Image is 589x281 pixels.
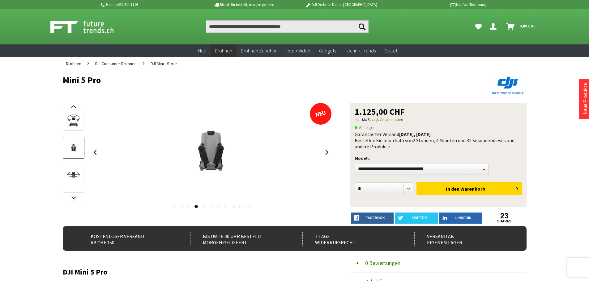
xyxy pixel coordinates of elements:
img: DJI [489,75,527,96]
a: Outlet [380,44,402,57]
input: Produkt, Marke, Kategorie, EAN, Artikelnummer… [206,20,369,33]
div: Garantierter Versand Bestellen Sie innerhalb von dieses und andere Produkte. [355,131,522,150]
span: Outlet [384,48,397,54]
p: inkl. MwSt. [355,116,522,123]
span: An Lager [355,124,375,131]
a: Warenkorb [504,20,539,33]
div: Kostenloser Versand ab CHF 150 [78,231,177,246]
h1: Mini 5 Pro [63,75,434,85]
a: LinkedIn [439,213,482,224]
a: DJI Consumer Drohnen [92,57,140,70]
p: Bis 16 Uhr bestellt, morgen geliefert. [196,1,293,8]
span: Drohnen Zubehör [241,48,277,54]
a: Dein Konto [487,20,502,33]
span: 0,00 CHF [519,21,536,31]
div: Bis um 16:00 Uhr bestellt Morgen geliefert [190,231,289,246]
span: Foto + Video [285,48,310,54]
span: Gadgets [319,48,336,54]
span: DJI Consumer Drohnen [95,61,137,66]
a: Foto + Video [281,44,315,57]
a: facebook [351,213,394,224]
div: 7 Tage Widerrufsrecht [302,231,401,246]
span: In den [446,186,459,192]
h2: DJI Mini 5 Pro [63,268,332,276]
p: Kauf auf Rechnung [390,1,486,8]
button: 0 Bewertungen [350,254,527,272]
span: Drohnen [66,61,81,66]
span: 1.125,00 CHF [355,107,405,116]
a: Neue Produkte [582,83,588,114]
a: Drohnen Zubehör [237,44,281,57]
a: twitter [395,213,438,224]
a: 23 [483,213,526,219]
span: DJI Mini - Serie [151,61,177,66]
img: Shop Futuretrends - zur Startseite wechseln [50,19,127,35]
a: Technik-Trends [340,44,380,57]
a: shares [483,219,526,223]
b: [DATE], [DATE] [399,131,431,137]
a: Gadgets [315,44,340,57]
a: DJI Mini - Serie [147,57,180,70]
div: Versand ab eigenem Lager [414,231,513,246]
span: 2 Stunden, 4 Minuten und 32 Sekunden [413,137,493,143]
span: Drohnen [215,48,232,54]
span: twitter [412,216,427,220]
a: Drohnen [211,44,237,57]
span: Neu [198,48,206,54]
p: DJI Drohnen Dealer [GEOGRAPHIC_DATA] [293,1,389,8]
p: Modell: [355,155,522,162]
span: LinkedIn [455,216,472,220]
span: facebook [366,216,385,220]
span: Warenkorb [460,186,485,192]
button: In den Warenkorb [416,182,522,195]
a: Neu [194,44,211,57]
p: Hotline 032 511 11 03 [100,1,196,8]
a: Drohnen [63,57,84,70]
a: Meine Favoriten [472,20,485,33]
span: Technik-Trends [345,48,376,54]
button: Suchen [356,20,369,33]
a: zzgl. Versandkosten [372,117,403,122]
